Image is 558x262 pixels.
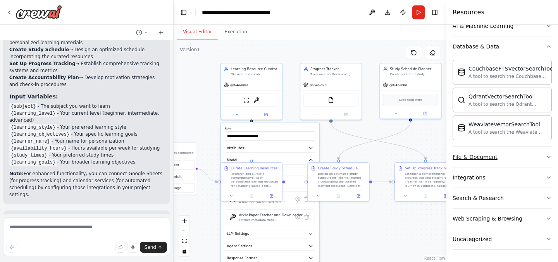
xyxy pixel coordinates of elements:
[458,68,465,76] img: Couchbaseftsvectorsearchtool
[336,122,413,160] g: Edge from 39b3bfaa-a50a-4e98-b33d-7726ad0bc2f4 to 3ab889ae-38b9-4870-bb9d-05a9ee461702
[241,193,262,199] button: No output available
[202,9,289,16] nav: breadcrumb
[227,243,252,248] span: Agent Settings
[179,216,189,226] button: zoom in
[9,110,164,124] li: - Your current level (beginner, intermediate, advanced)
[231,66,279,71] div: Learning Resource Curator
[453,235,492,243] div: Uncategorized
[179,246,189,256] button: toggle interactivity
[9,159,164,165] li: - Your broader learning objectives
[229,214,236,221] img: ArxivPaperTool
[179,216,189,256] div: React Flow controls
[231,172,279,188] div: Research and curate a comprehensive list of personalized learning resources for {subject} suitabl...
[453,174,485,181] div: Integrations
[379,63,441,119] div: Study Schedule PlannerCreate optimized study schedules for {learner_name} based on their {availab...
[9,47,69,52] strong: Create Study Schedule
[458,124,465,132] img: Weaviatevectorsearchtool
[127,242,138,253] button: Click to speak your automation idea
[453,215,522,222] div: Web Scraping & Browsing
[225,126,315,130] label: Role
[437,193,454,199] button: Open in side panel
[9,152,164,159] li: - Your preferred study times
[169,162,179,167] span: Event
[293,212,302,221] button: Configure tool
[468,121,547,128] div: WeaviateVectorSearchTool
[146,142,197,195] div: TriggersNo triggers configuredEventScheduleManage
[9,124,164,131] li: - Your preferred learning style
[239,212,303,217] div: Arxiv Paper Fetcher and Downloader
[263,193,280,199] button: Open in side panel
[453,167,552,188] button: Integrations
[239,200,290,204] div: A tool that can be used to read a website content.
[468,73,555,79] div: A tool to search the Couchbase database for relevant information on internal documents.
[468,129,547,135] div: A tool to search the Weaviate database for relevant information on internal documents.
[145,244,156,250] span: Send
[424,256,445,260] a: React Flow attribution
[468,101,547,107] div: A tool to search the Qdrant database for relevant information on internal documents.
[468,65,555,72] div: CouchbaseFTSVectorSearchTool
[9,131,164,138] li: - Your specific learning goals
[179,236,189,246] button: fit view
[453,36,552,57] button: Database & Data
[394,162,456,202] div: Set Up Progress TrackingEstablish a comprehensive progress tracking system for {learner_name}'s l...
[9,61,76,66] strong: Set Up Progress Tracking
[328,97,334,103] img: FileReadTool
[453,147,552,167] button: File & Document
[133,28,152,37] button: Switch to previous chat
[468,93,547,100] div: QdrantVectorSearchTool
[453,209,552,229] button: Web Scraping & Browsing
[399,97,422,102] span: Drop tools here
[220,63,282,120] div: Learning Resource CuratorDiscover and curate personalized learning resources for {subject} based ...
[148,172,195,181] button: Schedule
[453,57,552,147] div: Database & Data
[331,112,360,117] button: Open in side panel
[229,196,236,203] img: ScrapeWebsiteTool
[9,93,58,100] strong: Input Variables:
[196,166,217,184] g: Edge from triggers to d284d8dc-cd15-4388-9a53-13006f74ccf5
[155,28,167,37] button: Start a new chat
[9,138,52,145] code: {learner_name}
[350,193,367,199] button: Open in side panel
[160,146,193,151] h3: Triggers
[9,145,164,152] li: - Hours available per week for studying
[9,75,79,80] strong: Create Accountability Plan
[148,183,195,193] button: Manage
[9,138,164,145] li: - Your name for personalization
[302,212,311,221] button: Delete tool
[177,24,218,40] button: Visual Editor
[310,72,358,76] div: Track and monitor learning progress across multiple subjects and courses for {learner_name}. Main...
[230,83,248,87] span: gpt-4o-mini
[227,255,257,260] span: Response Format
[227,158,237,163] span: Model
[453,153,498,161] div: File & Document
[310,66,358,71] div: Progress Tracker
[329,122,428,160] g: Edge from 942dd97c-bd80-4607-acfe-1a7837e7d719 to 3253aad6-1ba5-4de4-aeb2-d4ea11d000c7
[453,188,552,208] button: Search & Research
[148,160,195,170] button: Event
[15,5,62,19] img: Logo
[231,166,278,171] div: Curate Learning Resources
[9,103,38,110] code: {subject}
[239,195,290,200] div: Read website content
[318,166,358,171] div: Create Study Schedule
[453,8,484,17] h4: Resources
[9,131,71,138] code: {learning_objectives}
[458,96,465,104] img: Qdrantvectorsearchtool
[415,193,436,199] button: No output available
[6,242,17,253] button: Improve this prompt
[390,66,438,71] div: Study Schedule Planner
[218,24,253,40] button: Execution
[9,170,164,198] p: For enhanced functionality, you can connect Google Sheets (for progress tracking) and calendar se...
[252,112,280,117] button: Open in side panel
[9,110,57,117] code: {learning_level}
[167,185,181,190] span: Manage
[227,145,244,150] span: Attributes
[140,242,167,253] button: Send
[225,155,315,165] button: Model
[253,97,259,103] img: ArxivPaperTool
[178,7,189,18] button: Hide left sidebar
[225,229,315,238] button: LLM Settings
[160,151,193,155] p: No triggers configured
[429,7,440,18] button: Hide right sidebar
[220,162,282,202] div: Curate Learning ResourcesResearch and curate a comprehensive list of personalized learning resour...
